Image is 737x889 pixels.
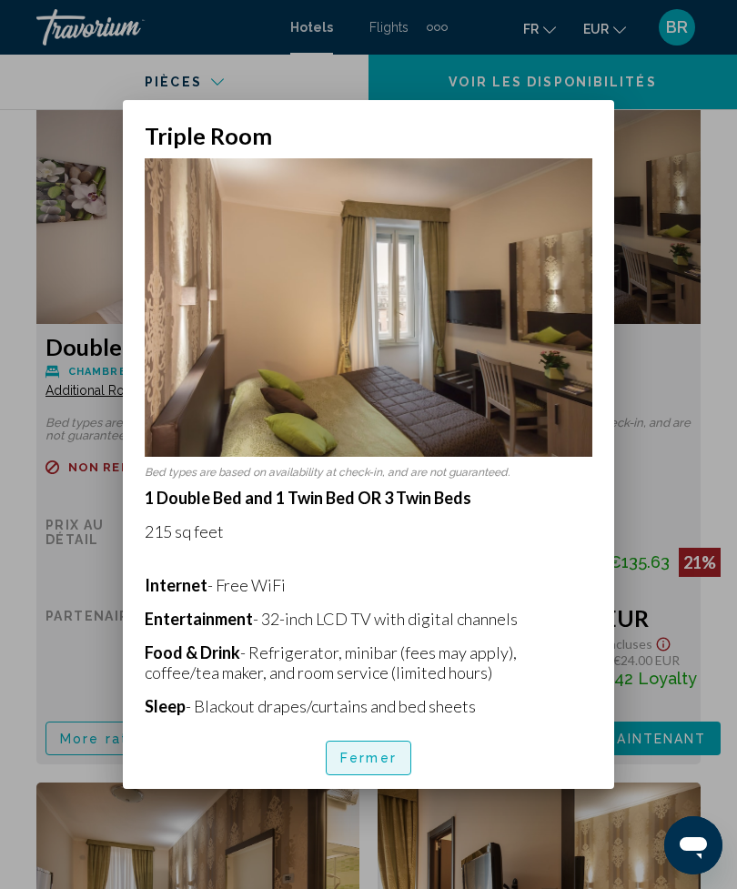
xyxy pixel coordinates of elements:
[145,642,240,662] b: Food & Drink
[145,696,186,716] b: Sleep
[145,575,592,595] p: - Free WiFi
[145,575,207,595] b: Internet
[145,642,592,682] p: - Refrigerator, minibar (fees may apply), coffee/tea maker, and room service (limited hours)
[145,158,592,457] img: f0739b90-110f-4b67-81f5-402b189dfbf6.jpeg
[145,609,592,629] p: - 32-inch LCD TV with digital channels
[664,816,722,874] iframe: Bouton de lancement de la fenêtre de messagerie
[326,741,411,774] button: Fermer
[145,466,592,479] p: Bed types are based on availability at check-in, and are not guaranteed.
[145,521,592,541] p: 215 sq feet
[145,696,592,716] p: - Blackout drapes/curtains and bed sheets
[145,609,253,629] b: Entertainment
[145,488,471,508] strong: 1 Double Bed and 1 Twin Bed OR 3 Twin Beds
[340,752,397,766] span: Fermer
[145,122,592,149] h2: Triple Room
